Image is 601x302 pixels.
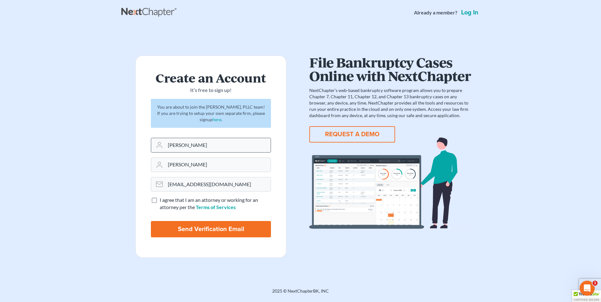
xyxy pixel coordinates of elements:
input: Email Address [165,177,271,191]
strong: Already a member? [414,9,457,16]
input: Last Name [165,158,271,172]
p: It’s free to sign up! [151,87,271,94]
div: TrustedSite Certified [572,290,601,302]
div: 2025 © NextChapterBK, INC [121,288,480,299]
span: 1 [593,281,598,286]
input: First Name [165,138,271,152]
a: Terms of Services [196,204,236,210]
img: dashboard-867a026336fddd4d87f0941869007d5e2a59e2bc3a7d80a2916e9f42c0117099.svg [309,138,471,229]
a: here [212,117,221,122]
div: You are about to join the [PERSON_NAME], PLLC team! If you are trying to setup your own separate ... [151,99,271,128]
span: I agree that I am an attorney or working for an attorney per the [160,197,258,210]
button: REQUEST A DEMO [309,126,395,143]
a: Log in [460,9,480,16]
iframe: Intercom live chat [580,281,595,296]
p: NextChapter’s web-based bankruptcy software program allows you to prepare Chapter 7, Chapter 11, ... [309,87,471,119]
h1: File Bankruptcy Cases Online with NextChapter [309,56,471,82]
input: Send Verification Email [151,221,271,237]
h2: Create an Account [151,71,271,84]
